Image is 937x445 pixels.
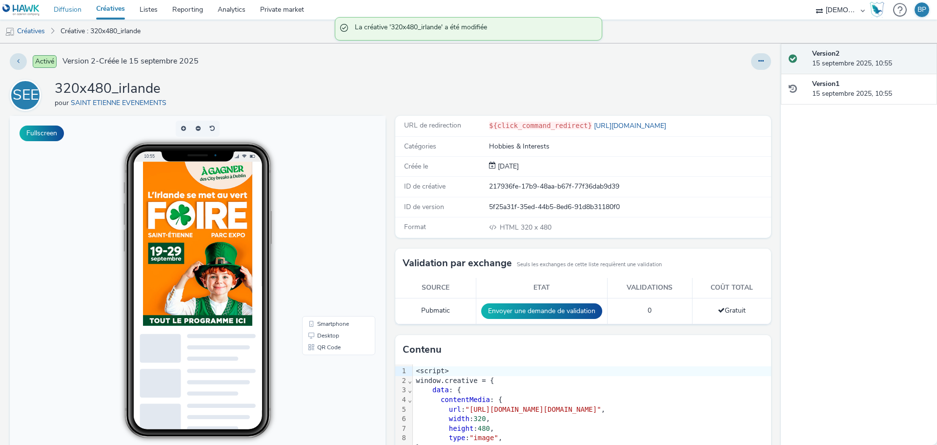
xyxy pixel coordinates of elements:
span: QR Code [307,229,331,234]
div: Hobbies & Interests [489,142,770,151]
span: contentMedia [441,396,490,403]
strong: Version 1 [812,79,839,88]
th: Source [395,278,476,298]
div: 7 [395,424,407,434]
div: 2 [395,376,407,386]
img: undefined Logo [2,4,40,16]
span: Fold line [407,386,412,394]
span: ID de créative [404,182,446,191]
a: [URL][DOMAIN_NAME] [592,121,670,130]
span: Smartphone [307,205,339,211]
span: Activé [33,55,57,68]
div: 5f25a31f-35ed-44b5-8ed6-91d8b31180f0 [489,202,770,212]
li: Smartphone [294,202,364,214]
a: Créative : 320x480_irlande [56,20,145,43]
span: Catégories [404,142,436,151]
div: BP [917,2,926,17]
div: 6 [395,414,407,424]
span: Gratuit [718,306,746,315]
span: pour [55,98,71,107]
h3: Validation par exchange [403,256,512,271]
span: url [449,405,461,413]
span: "[URL][DOMAIN_NAME][DOMAIN_NAME]" [465,405,601,413]
span: 0 [648,306,652,315]
small: Seuls les exchanges de cette liste requièrent une validation [517,261,662,269]
button: Fullscreen [20,126,64,141]
a: SAINT ETIENNE EVENEMENTS [71,98,170,107]
span: Version 2 - Créée le 15 septembre 2025 [62,56,199,67]
span: Desktop [307,217,329,223]
span: 320 x 480 [499,223,551,232]
span: Fold line [407,396,412,403]
span: Fold line [407,377,412,384]
div: 15 septembre 2025, 10:55 [812,49,929,69]
span: La créative '320x480_irlande' a été modifiée [355,22,592,35]
div: 8 [395,433,407,443]
img: mobile [5,27,15,37]
th: Coût total [692,278,771,298]
li: Desktop [294,214,364,226]
span: URL de redirection [404,121,461,130]
div: : , [413,424,771,434]
div: <script> [413,366,771,376]
span: HTML [500,223,521,232]
li: QR Code [294,226,364,237]
span: ID de version [404,202,444,212]
div: 1 [395,366,407,376]
td: Pubmatic [395,298,476,324]
span: Créée le [404,162,428,171]
span: data [432,386,449,394]
span: 480 [478,424,490,432]
span: 10:55 [134,38,145,43]
span: height [449,424,474,432]
div: : , [413,414,771,424]
div: 5 [395,405,407,415]
span: 320 [473,415,486,423]
th: Validations [607,278,692,298]
span: "image" [469,434,498,442]
a: Hawk Academy [870,2,888,18]
div: 15 septembre 2025, 10:55 [812,79,929,99]
strong: Version 2 [812,49,839,58]
span: Format [404,222,426,232]
div: window.creative = { [413,376,771,386]
a: SEE [10,90,45,100]
div: 3 [395,385,407,395]
h3: Contenu [403,342,442,357]
div: : , [413,405,771,415]
span: type [449,434,466,442]
span: width [449,415,469,423]
span: [DATE] [496,162,519,171]
div: : , [413,433,771,443]
div: Création 15 septembre 2025, 10:55 [496,162,519,171]
div: : { [413,395,771,405]
div: : { [413,385,771,395]
div: 217936fe-17b9-48aa-b67f-77f36dab9d39 [489,182,770,191]
code: ${click_command_redirect} [489,122,592,129]
img: Hawk Academy [870,2,884,18]
th: Etat [476,278,607,298]
h1: 320x480_irlande [55,80,170,98]
button: Envoyer une demande de validation [481,303,602,319]
div: SEE [13,82,39,109]
div: 4 [395,395,407,405]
